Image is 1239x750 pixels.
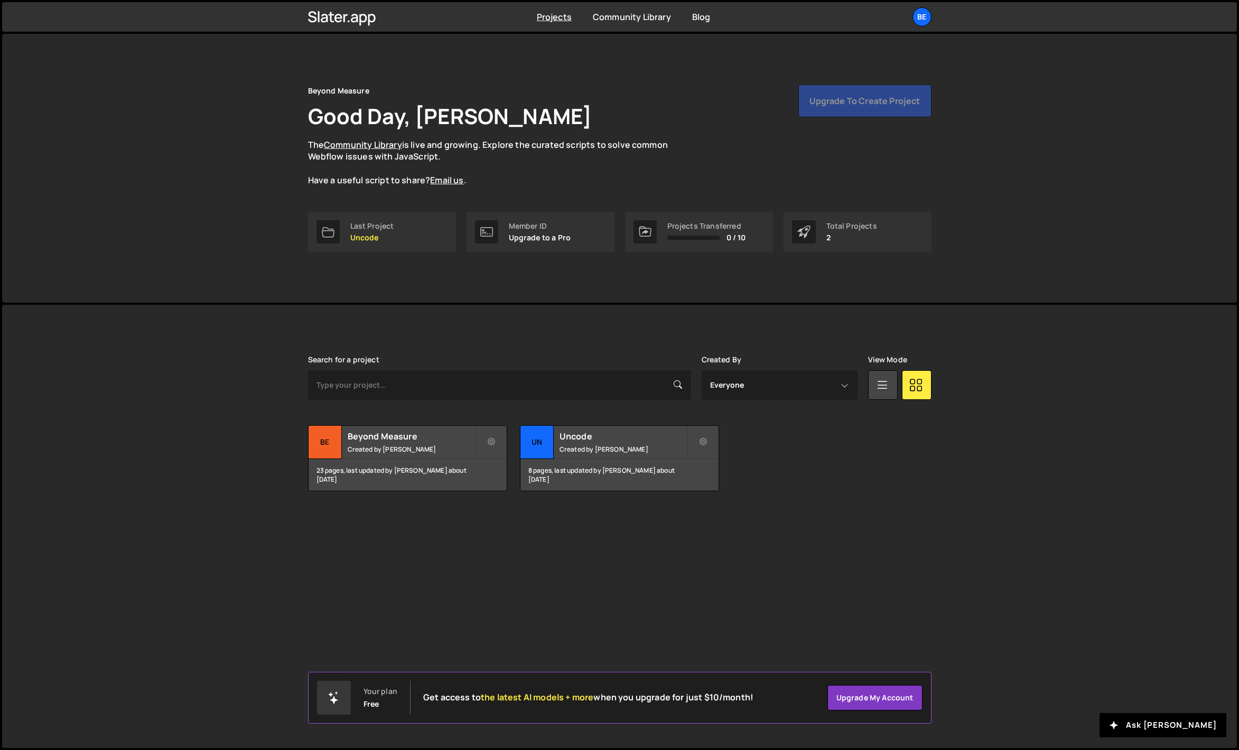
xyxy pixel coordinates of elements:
button: Ask [PERSON_NAME] [1100,713,1226,737]
a: Community Library [324,139,402,151]
div: Un [520,426,554,459]
a: Email us [430,174,463,186]
h2: Get access to when you upgrade for just $10/month! [423,692,753,702]
div: Total Projects [826,222,877,230]
a: Be Beyond Measure Created by [PERSON_NAME] 23 pages, last updated by [PERSON_NAME] about [DATE] [308,425,507,491]
div: 23 pages, last updated by [PERSON_NAME] about [DATE] [309,459,507,491]
a: Projects [537,11,572,23]
div: Free [364,700,379,708]
p: Upgrade to a Pro [509,233,571,242]
label: Search for a project [308,355,379,364]
h1: Good Day, [PERSON_NAME] [308,101,592,130]
span: the latest AI models + more [481,691,593,703]
a: Blog [692,11,711,23]
div: Last Project [350,222,394,230]
a: Be [912,7,931,26]
span: 0 / 10 [726,233,746,242]
label: Created By [702,355,742,364]
h2: Uncode [560,430,687,442]
label: View Mode [868,355,907,364]
small: Created by [PERSON_NAME] [560,445,687,454]
small: Created by [PERSON_NAME] [348,445,475,454]
a: Un Uncode Created by [PERSON_NAME] 8 pages, last updated by [PERSON_NAME] about [DATE] [520,425,719,491]
p: 2 [826,233,877,242]
div: Be [309,426,342,459]
h2: Beyond Measure [348,430,475,442]
div: Beyond Measure [308,85,369,97]
input: Type your project... [308,370,691,400]
a: Last Project Uncode [308,212,456,252]
div: Projects Transferred [667,222,746,230]
div: 8 pages, last updated by [PERSON_NAME] about [DATE] [520,459,719,491]
p: Uncode [350,233,394,242]
a: Upgrade my account [827,685,923,710]
a: Community Library [593,11,671,23]
p: The is live and growing. Explore the curated scripts to solve common Webflow issues with JavaScri... [308,139,688,186]
div: Your plan [364,687,397,696]
div: Member ID [509,222,571,230]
